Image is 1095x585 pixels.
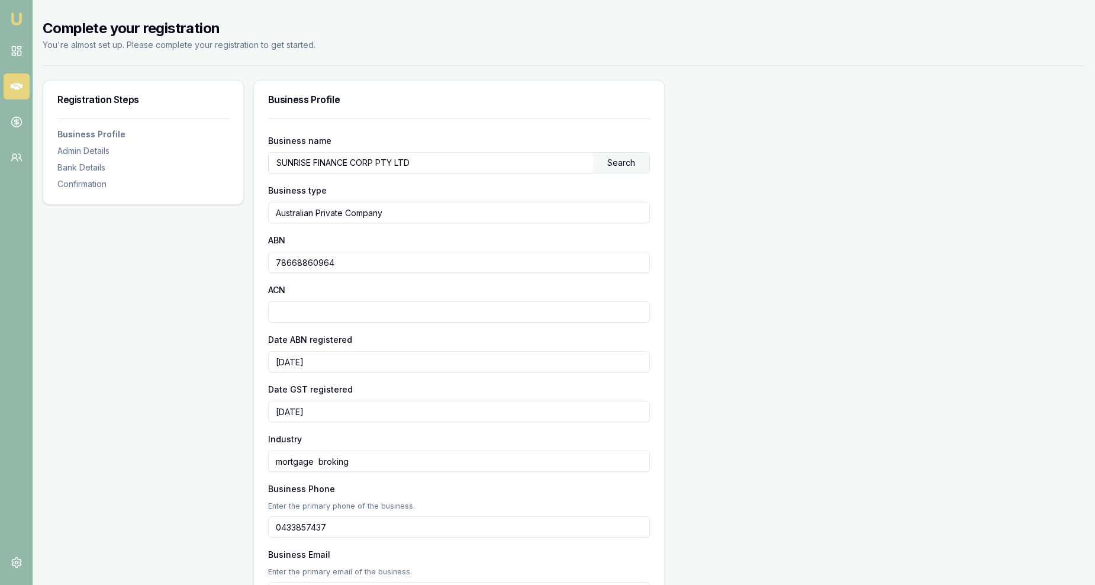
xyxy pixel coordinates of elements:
[269,153,593,172] input: Enter business name
[268,351,650,372] input: YYYY-MM-DD
[268,484,335,494] label: Business Phone
[268,401,650,422] input: YYYY-MM-DD
[57,145,229,157] div: Admin Details
[268,434,302,444] label: Industry
[57,95,229,104] h3: Registration Steps
[268,516,650,538] input: 0431 234 567
[268,185,327,195] label: Business type
[268,566,650,577] p: Enter the primary email of the business.
[268,95,650,104] h3: Business Profile
[268,451,650,472] input: Start typing to search for your industry
[9,12,24,26] img: emu-icon-u.png
[57,178,229,190] div: Confirmation
[268,549,330,560] label: Business Email
[43,39,1086,51] p: You're almost set up. Please complete your registration to get started.
[268,500,650,512] p: Enter the primary phone of the business.
[593,153,649,173] div: Search
[268,384,353,394] label: Date GST registered
[57,162,229,173] div: Bank Details
[268,335,352,345] label: Date ABN registered
[268,235,285,245] label: ABN
[268,285,285,295] label: ACN
[43,19,1086,38] h2: Complete your registration
[57,128,229,140] a: Business Profile
[268,136,331,146] label: Business name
